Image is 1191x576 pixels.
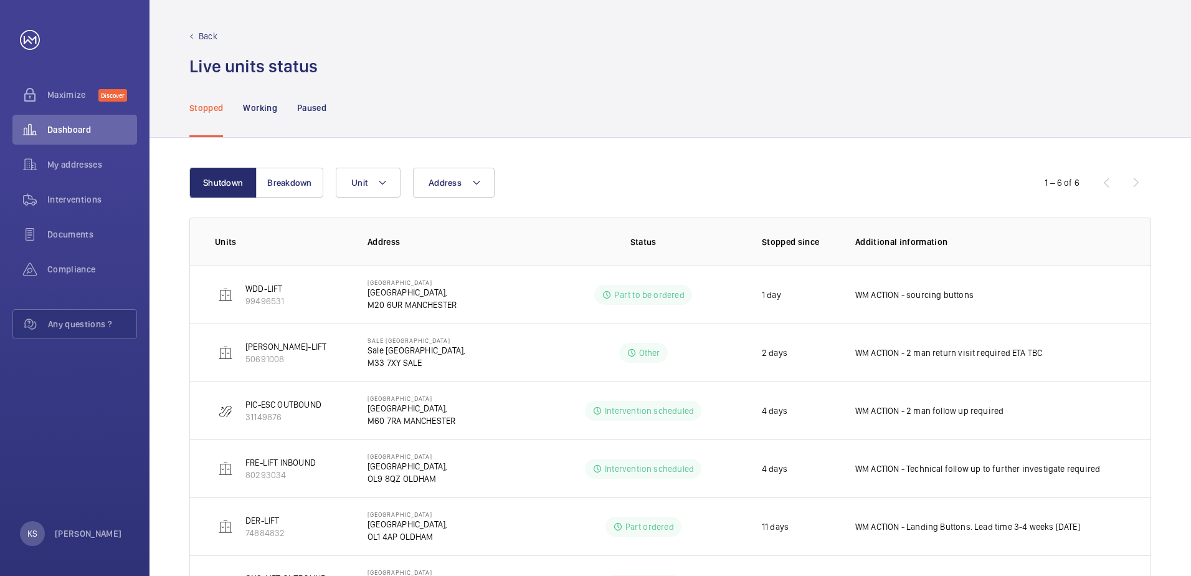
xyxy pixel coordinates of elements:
p: [PERSON_NAME] [55,527,122,540]
p: M60 7RA MANCHESTER [368,415,455,427]
span: Interventions [47,193,137,206]
p: Additional information [855,236,1126,248]
p: M20 6UR MANCHESTER [368,299,457,311]
p: 50691008 [245,353,326,365]
p: Working [243,102,277,114]
p: 4 days [762,405,787,417]
p: [GEOGRAPHIC_DATA], [368,518,447,530]
p: 4 days [762,463,787,475]
p: WM ACTION - Landing Buttons. Lead time 3-4 weeks [DATE] [855,521,1080,533]
p: Units [215,236,348,248]
p: Paused [297,102,326,114]
span: My addresses [47,158,137,171]
p: 11 days [762,521,789,533]
p: PIC-ESC OUTBOUND [245,398,321,411]
p: 2 days [762,347,787,359]
p: [GEOGRAPHIC_DATA], [368,402,455,415]
p: 74884832 [245,527,285,539]
p: [GEOGRAPHIC_DATA] [368,395,455,402]
p: [GEOGRAPHIC_DATA], [368,286,457,299]
p: OL1 4AP OLDHAM [368,530,447,543]
img: escalator.svg [218,403,233,418]
p: Status [553,236,733,248]
p: Back [199,30,217,42]
p: [PERSON_NAME]-LIFT [245,340,326,353]
p: Sale [GEOGRAPHIC_DATA] [368,337,465,344]
span: Dashboard [47,123,137,136]
span: Documents [47,228,137,241]
p: 31149876 [245,411,321,423]
p: 80293034 [245,469,316,481]
button: Address [413,168,495,198]
p: OL9 8QZ OLDHAM [368,473,447,485]
p: Intervention scheduled [605,463,694,475]
p: Stopped since [762,236,835,248]
p: WM ACTION - 2 man return visit required ETA TBC [855,347,1043,359]
img: elevator.svg [218,461,233,476]
p: [GEOGRAPHIC_DATA] [368,569,451,576]
button: Unit [336,168,401,198]
div: 1 – 6 of 6 [1045,176,1079,189]
p: DER-LIFT [245,514,285,527]
p: WM ACTION - Technical follow up to further investigate required [855,463,1100,475]
p: Address [368,236,544,248]
p: FRE-LIFT INBOUND [245,456,316,469]
p: WM ACTION - 2 man follow up required [855,405,1004,417]
p: WM ACTION - sourcing buttons [855,289,974,301]
span: Any questions ? [48,318,136,330]
h1: Live units status [189,55,318,78]
p: [GEOGRAPHIC_DATA], [368,460,447,473]
span: Address [429,178,462,188]
p: [GEOGRAPHIC_DATA] [368,511,447,518]
span: Unit [351,178,368,188]
p: KS [27,527,37,540]
p: 99496531 [245,295,284,307]
p: M33 7XY SALE [368,357,465,369]
p: 1 day [762,289,781,301]
span: Compliance [47,263,137,276]
p: Stopped [189,102,223,114]
button: Breakdown [256,168,323,198]
img: elevator.svg [218,519,233,534]
p: Part to be ordered [614,289,684,301]
p: Part ordered [625,521,674,533]
img: elevator.svg [218,345,233,360]
p: Sale [GEOGRAPHIC_DATA], [368,344,465,357]
span: Maximize [47,89,98,101]
p: [GEOGRAPHIC_DATA] [368,279,457,286]
p: [GEOGRAPHIC_DATA] [368,453,447,460]
button: Shutdown [189,168,257,198]
img: elevator.svg [218,287,233,302]
p: WDD-LIFT [245,282,284,295]
span: Discover [98,89,127,102]
p: Intervention scheduled [605,405,694,417]
p: Other [639,347,660,359]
